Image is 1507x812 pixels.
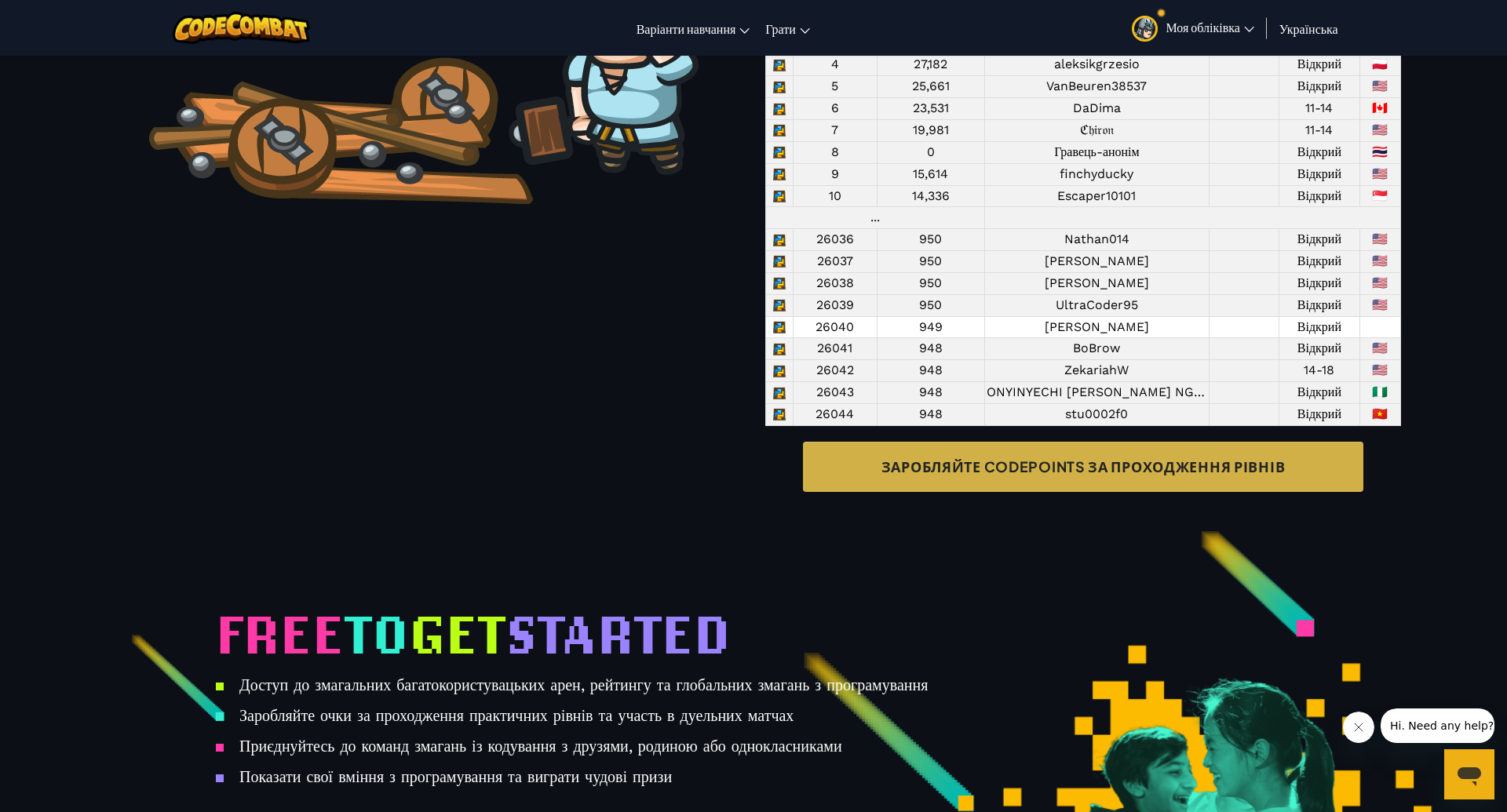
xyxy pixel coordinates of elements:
[216,735,1291,758] li: Приєднуйтесь до команд змагань із кодування з друзями, родиною або однокласниками
[1279,229,1359,251] td: Відкрий
[877,382,984,404] td: 948
[984,163,1209,185] td: finchyducky
[1279,294,1359,316] td: Відкрий
[984,54,1209,76] td: aleksikgrzesio
[1166,19,1253,35] span: Моя обліківка
[794,229,877,251] td: 26036
[794,163,877,185] td: 9
[794,382,877,404] td: 26043
[794,119,877,141] td: 7
[1359,382,1400,404] td: NG
[1279,76,1359,98] td: Відкрий
[766,54,794,76] td: python
[1359,403,1400,425] td: Vietnam
[984,119,1209,141] td: ℭ𝔥𝔦𝔯𝔬𝔫
[1124,3,1261,53] a: Моя обліківка
[984,382,1209,404] td: ONYINYECHI [PERSON_NAME] NGS4037
[877,141,984,163] td: 0
[173,12,310,44] img: CodeCombat logo
[766,251,794,273] td: python
[1359,360,1400,382] td: United States
[766,403,794,425] td: python
[877,98,984,120] td: 23,531
[766,229,794,251] td: python
[216,599,345,668] span: Free
[803,442,1364,492] a: Заробляйте CodePoints за проходження рівнів
[1279,54,1359,76] td: Відкрий
[1279,403,1359,425] td: Відкрий
[766,338,794,360] td: python
[984,185,1209,207] td: Escaper10101
[216,705,1291,727] li: Заробляйте очки за проходження практичних рівнів та участь в дуельних матчах
[757,7,817,49] a: Грати
[1279,272,1359,294] td: Відкрий
[794,294,877,316] td: 26039
[766,185,794,207] td: python
[505,599,731,668] span: started
[984,272,1209,294] td: [PERSON_NAME]
[794,272,877,294] td: 26038
[1359,76,1400,98] td: United States
[984,294,1209,316] td: UltraCoder95
[766,141,794,163] td: python
[1279,316,1359,338] td: Відкрий
[984,316,1209,338] td: [PERSON_NAME]
[766,294,794,316] td: python
[1359,119,1400,141] td: United States
[1279,20,1338,37] span: Українська
[629,7,758,49] a: Варіанти навчання
[1359,185,1400,207] td: Singapore
[1279,185,1359,207] td: Відкрий
[1279,98,1359,120] td: 11-14
[1279,338,1359,360] td: Відкрий
[637,20,736,37] span: Варіанти навчання
[1359,163,1400,185] td: United States
[794,98,877,120] td: 6
[877,338,984,360] td: 948
[877,251,984,273] td: 950
[766,382,794,404] td: python
[1279,382,1359,404] td: Відкрий
[1279,163,1359,185] td: Відкрий
[1279,119,1359,141] td: 11-14
[1359,294,1400,316] td: United States
[1279,360,1359,382] td: 14-18
[766,316,794,338] td: python
[1444,749,1494,799] iframe: Button to launch messaging window
[984,229,1209,251] td: Nathan014
[794,403,877,425] td: 26044
[984,76,1209,98] td: VanBeuren38537
[984,403,1209,425] td: stu0002f0
[877,163,984,185] td: 15,614
[216,674,1291,697] li: Доступ до змагальних багатокористувацьких арен, рейтингу та глобальних змагань з програмування
[984,141,1209,163] td: Гравець-анонім
[794,316,877,338] td: 26040
[766,272,794,294] td: python
[1381,708,1494,743] iframe: Message from company
[766,76,794,98] td: python
[1359,229,1400,251] td: United States
[1359,141,1400,163] td: Thailand
[794,76,877,98] td: 5
[877,185,984,207] td: 14,336
[1132,16,1158,42] img: avatar
[794,360,877,382] td: 26042
[345,599,409,668] span: to
[766,163,794,185] td: python
[794,251,877,273] td: 26037
[984,338,1209,360] td: BoBrow
[794,185,877,207] td: 10
[877,316,984,338] td: 949
[877,294,984,316] td: 950
[794,141,877,163] td: 8
[1279,251,1359,273] td: Відкрий
[216,766,1291,788] li: Показати свої вміння з програмування та виграти чудові призи
[984,98,1209,120] td: DaDima
[984,360,1209,382] td: ZekariahW
[877,54,984,76] td: 27,182
[877,119,984,141] td: 19,981
[1359,98,1400,120] td: Canada
[877,76,984,98] td: 25,661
